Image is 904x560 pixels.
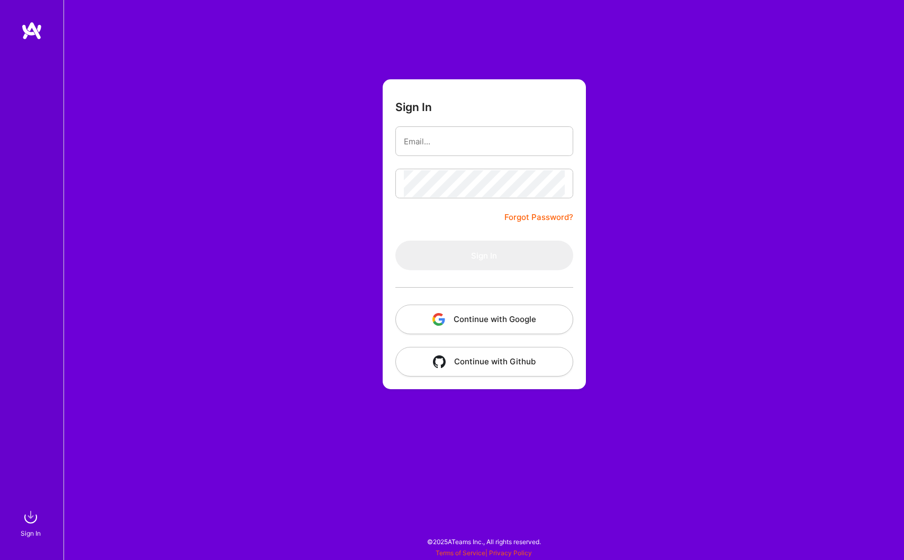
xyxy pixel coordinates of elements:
[504,211,573,224] a: Forgot Password?
[395,241,573,270] button: Sign In
[432,313,445,326] img: icon
[489,549,532,557] a: Privacy Policy
[395,100,432,114] h3: Sign In
[20,507,41,528] img: sign in
[436,549,532,557] span: |
[22,507,41,539] a: sign inSign In
[433,355,446,368] img: icon
[395,305,573,334] button: Continue with Google
[64,528,904,555] div: © 2025 ATeams Inc., All rights reserved.
[395,347,573,377] button: Continue with Github
[21,21,42,40] img: logo
[436,549,485,557] a: Terms of Service
[21,528,41,539] div: Sign In
[404,128,565,155] input: Email...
